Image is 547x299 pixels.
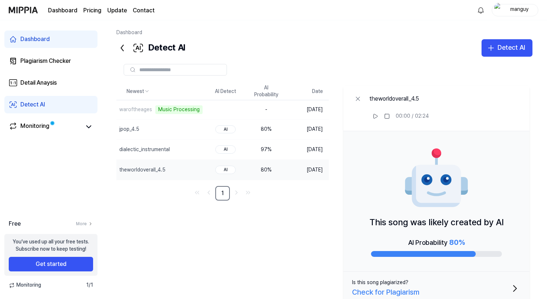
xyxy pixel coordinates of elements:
a: Pricing [83,6,101,15]
a: Monitoring [9,122,81,132]
div: Detail Anaysis [20,78,57,87]
img: profile [494,3,503,17]
a: Go to first page [192,187,202,198]
img: AI [404,146,469,211]
div: Detect AI [498,43,525,53]
div: manguy [505,6,534,14]
div: 80 % [252,126,281,133]
a: Go to last page [243,187,253,198]
div: Monitoring [20,122,49,132]
a: Update [107,6,127,15]
div: AI [215,166,236,174]
button: Detect AI [482,39,532,57]
a: 1 [215,186,230,201]
div: Dashboard [20,35,50,44]
div: You’ve used up all your free tests. Subscribe now to keep testing! [13,238,89,252]
div: theworldoverall_4.5 [119,166,165,174]
p: This song was likely created by AI [370,215,504,229]
button: Get started [9,257,93,271]
a: Contact [133,6,155,15]
th: AI Detect [205,83,246,100]
a: Go to next page [231,187,241,198]
a: Dashboard [4,31,97,48]
div: Is this song plagiarized? [352,279,408,286]
div: waroftheages [119,106,152,113]
img: 알림 [476,6,485,15]
span: 1 / 1 [86,282,93,289]
button: profilemanguy [492,4,538,16]
span: Free [9,219,21,228]
th: AI Probability [246,83,287,100]
div: 97 % [252,146,281,153]
td: [DATE] [287,160,329,180]
td: [DATE] [287,119,329,140]
a: Dashboard [116,29,142,35]
a: Plagiarism Checker [4,52,97,70]
div: theworldoverall_4.5 [370,94,429,103]
td: [DATE] [287,140,329,160]
div: Plagiarism Checker [20,57,71,65]
a: Go to previous page [204,187,214,198]
div: Detect AI [20,100,45,109]
a: Detect AI [4,96,97,113]
div: Music Processing [155,105,203,114]
div: jpop_4.5 [119,126,139,133]
a: More [76,221,93,227]
div: AI [215,125,236,134]
th: Date [287,83,329,100]
div: 00:00 / 02:24 [396,113,429,120]
div: AI Probability [408,237,465,248]
span: Monitoring [9,282,41,289]
a: Dashboard [48,6,77,15]
td: [DATE] [287,100,329,120]
span: 80 % [449,238,465,247]
a: Detail Anaysis [4,74,97,92]
div: Detect AI [116,39,185,57]
div: AI [215,145,236,154]
div: dialectic_instrumental [119,146,170,153]
nav: pagination [116,186,329,201]
div: Check for Plagiarism [352,286,419,298]
td: - [246,100,287,120]
div: 80 % [252,166,281,174]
